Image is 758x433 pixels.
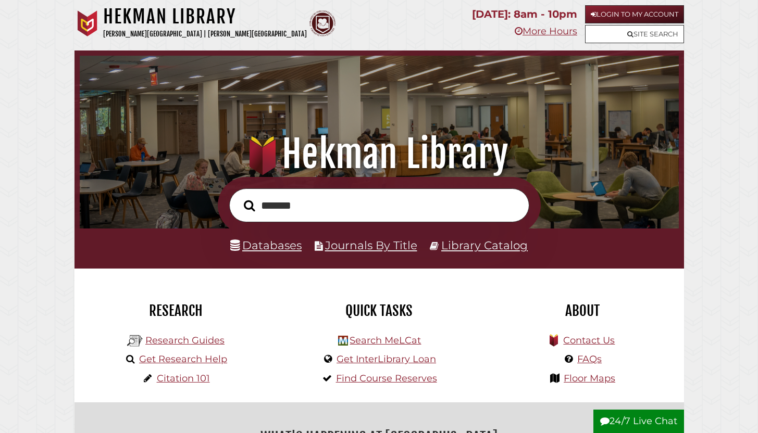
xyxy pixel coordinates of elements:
img: Hekman Library Logo [338,336,348,346]
a: Get InterLibrary Loan [337,353,436,365]
a: Journals By Title [325,238,417,252]
a: Get Research Help [139,353,227,365]
a: Search MeLCat [350,335,421,346]
h1: Hekman Library [103,5,307,28]
a: Contact Us [563,335,615,346]
a: Login to My Account [585,5,684,23]
a: More Hours [515,26,577,37]
button: Search [239,197,260,214]
img: Calvin Theological Seminary [309,10,335,36]
a: FAQs [577,353,602,365]
a: Research Guides [145,335,225,346]
i: Search [244,199,255,211]
a: Site Search [585,25,684,43]
p: [PERSON_NAME][GEOGRAPHIC_DATA] | [PERSON_NAME][GEOGRAPHIC_DATA] [103,28,307,40]
a: Databases [230,238,302,252]
a: Floor Maps [564,373,615,384]
p: [DATE]: 8am - 10pm [472,5,577,23]
h1: Hekman Library [91,131,667,177]
h2: Research [82,302,270,320]
img: Calvin University [74,10,101,36]
a: Library Catalog [441,238,528,252]
h2: Quick Tasks [285,302,473,320]
a: Find Course Reserves [336,373,437,384]
a: Citation 101 [157,373,210,384]
img: Hekman Library Logo [127,333,143,349]
h2: About [489,302,676,320]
